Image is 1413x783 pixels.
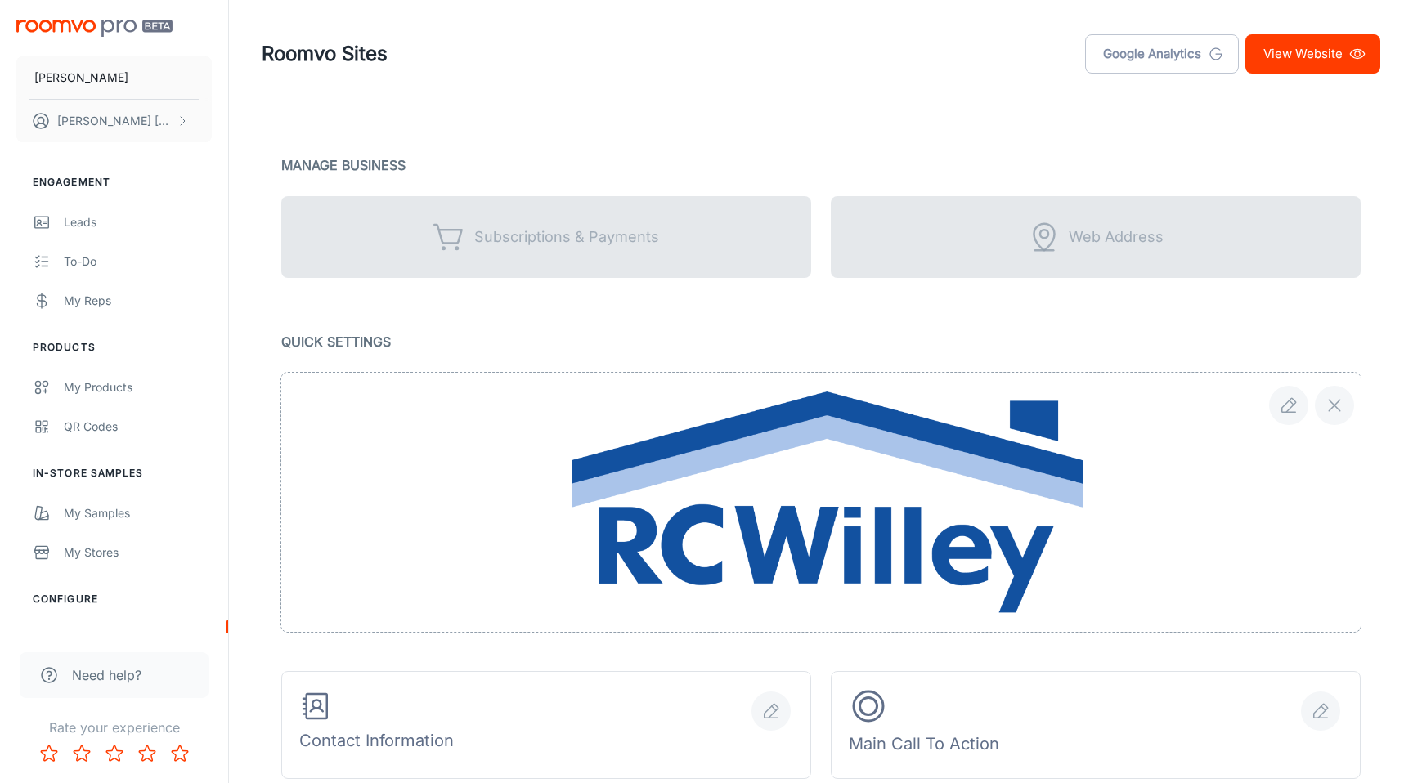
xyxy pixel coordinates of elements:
button: [PERSON_NAME] [PERSON_NAME] [16,100,212,142]
div: Contact Information [299,690,454,759]
div: My Reps [64,292,212,310]
p: Manage Business [281,154,1361,177]
img: Roomvo PRO Beta [16,20,173,37]
button: Contact Information [281,671,811,779]
a: Google Analytics tracking code can be added using the Custom Code feature on this page [1085,34,1239,74]
div: My Products [64,378,212,396]
span: Need help? [72,665,141,685]
div: My Stores [64,544,212,562]
p: [PERSON_NAME] [34,69,128,87]
button: Rate 4 star [131,737,164,770]
div: QR Codes [64,418,212,436]
button: [PERSON_NAME] [16,56,212,99]
div: Unlock with subscription [831,196,1361,278]
div: Roomvo Sites [64,630,212,648]
p: Quick Settings [281,330,1361,353]
div: My Samples [64,504,212,522]
div: Main Call To Action [849,687,999,763]
h1: Roomvo Sites [262,39,388,69]
div: Leads [64,213,212,231]
button: Rate 1 star [33,737,65,770]
p: [PERSON_NAME] [PERSON_NAME] [57,112,173,130]
button: Rate 3 star [98,737,131,770]
button: Rate 5 star [164,737,196,770]
p: Rate your experience [13,718,215,737]
img: file preview [559,379,1083,625]
div: To-do [64,253,212,271]
button: Main Call To Action [831,671,1361,779]
button: Rate 2 star [65,737,98,770]
a: View Website [1245,34,1380,74]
